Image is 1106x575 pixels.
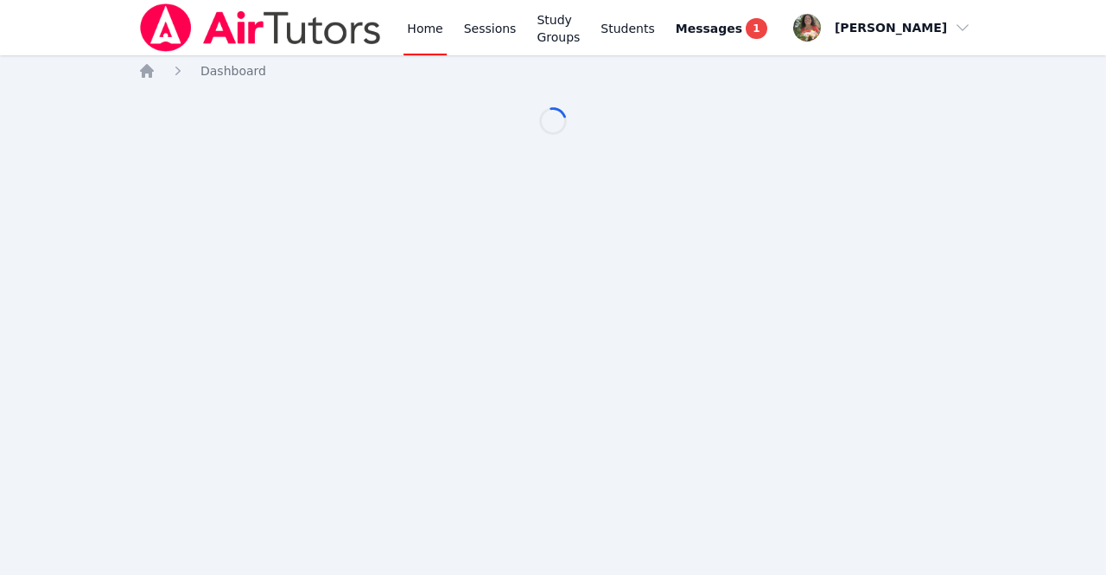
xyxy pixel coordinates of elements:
[746,18,766,39] span: 1
[200,62,266,80] a: Dashboard
[676,20,742,37] span: Messages
[200,64,266,78] span: Dashboard
[138,3,383,52] img: Air Tutors
[138,62,968,80] nav: Breadcrumb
